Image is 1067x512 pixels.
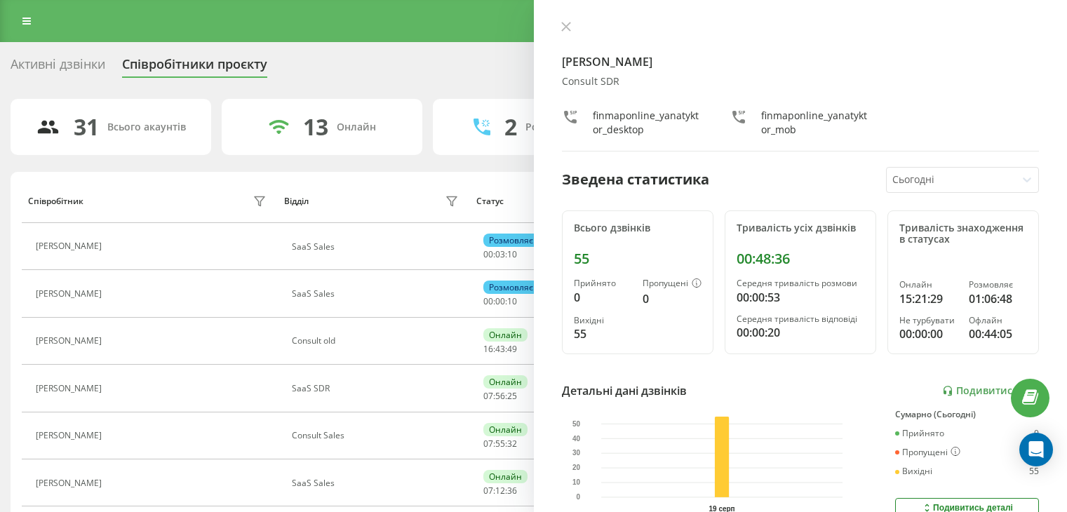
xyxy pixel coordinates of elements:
[476,196,504,206] div: Статус
[483,470,528,483] div: Онлайн
[483,439,517,449] div: : :
[507,295,517,307] span: 10
[507,438,517,450] span: 32
[483,375,528,389] div: Онлайн
[572,420,581,428] text: 50
[572,450,581,457] text: 30
[483,328,528,342] div: Онлайн
[483,250,517,260] div: : :
[737,278,864,288] div: Середня тривалість розмови
[643,290,702,307] div: 0
[899,325,958,342] div: 00:00:00
[574,222,702,234] div: Всього дзвінків
[737,289,864,306] div: 00:00:53
[303,114,328,140] div: 13
[483,295,493,307] span: 00
[572,478,581,486] text: 10
[36,336,105,346] div: [PERSON_NAME]
[292,431,462,440] div: Consult Sales
[483,438,493,450] span: 07
[895,429,944,438] div: Прийнято
[107,121,186,133] div: Всього акаунтів
[284,196,309,206] div: Відділ
[36,431,105,440] div: [PERSON_NAME]
[483,485,493,497] span: 07
[483,423,528,436] div: Онлайн
[643,278,702,290] div: Пропущені
[483,343,493,355] span: 16
[737,314,864,324] div: Середня тривалість відповіді
[483,391,517,401] div: : :
[576,493,580,501] text: 0
[292,242,462,252] div: SaaS Sales
[504,114,517,140] div: 2
[495,343,505,355] span: 43
[483,297,517,306] div: : :
[1029,466,1039,476] div: 55
[969,325,1027,342] div: 00:44:05
[36,289,105,299] div: [PERSON_NAME]
[495,248,505,260] span: 03
[74,114,99,140] div: 31
[593,109,702,137] div: finmaponline_yanatyktor_desktop
[969,290,1027,307] div: 01:06:48
[562,382,687,399] div: Детальні дані дзвінків
[562,53,1040,70] h4: [PERSON_NAME]
[969,316,1027,325] div: Офлайн
[574,250,702,267] div: 55
[292,478,462,488] div: SaaS Sales
[899,316,958,325] div: Не турбувати
[507,485,517,497] span: 36
[895,410,1039,419] div: Сумарно (Сьогодні)
[495,390,505,402] span: 56
[942,385,1039,397] a: Подивитись звіт
[899,222,1027,246] div: Тривалість знаходження в статусах
[737,222,864,234] div: Тривалість усіх дзвінків
[337,121,376,133] div: Онлайн
[292,289,462,299] div: SaaS Sales
[574,316,631,325] div: Вихідні
[507,343,517,355] span: 49
[574,289,631,306] div: 0
[483,390,493,402] span: 07
[36,241,105,251] div: [PERSON_NAME]
[562,169,709,190] div: Зведена статистика
[483,234,539,247] div: Розмовляє
[737,324,864,341] div: 00:00:20
[292,336,462,346] div: Consult old
[495,485,505,497] span: 12
[483,248,493,260] span: 00
[495,438,505,450] span: 55
[483,486,517,496] div: : :
[36,384,105,393] div: [PERSON_NAME]
[292,384,462,393] div: SaaS SDR
[574,325,631,342] div: 55
[737,250,864,267] div: 00:48:36
[572,464,581,471] text: 20
[11,57,105,79] div: Активні дзвінки
[36,478,105,488] div: [PERSON_NAME]
[895,447,960,458] div: Пропущені
[899,280,958,290] div: Онлайн
[507,248,517,260] span: 10
[761,109,871,137] div: finmaponline_yanatyktor_mob
[483,281,539,294] div: Розмовляє
[483,344,517,354] div: : :
[1034,429,1039,438] div: 0
[28,196,83,206] div: Співробітник
[495,295,505,307] span: 00
[572,435,581,443] text: 40
[574,278,631,288] div: Прийнято
[562,76,1040,88] div: Consult SDR
[122,57,267,79] div: Співробітники проєкту
[507,390,517,402] span: 25
[895,466,932,476] div: Вихідні
[969,280,1027,290] div: Розмовляє
[899,290,958,307] div: 15:21:29
[1019,433,1053,466] div: Open Intercom Messenger
[525,121,593,133] div: Розмовляють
